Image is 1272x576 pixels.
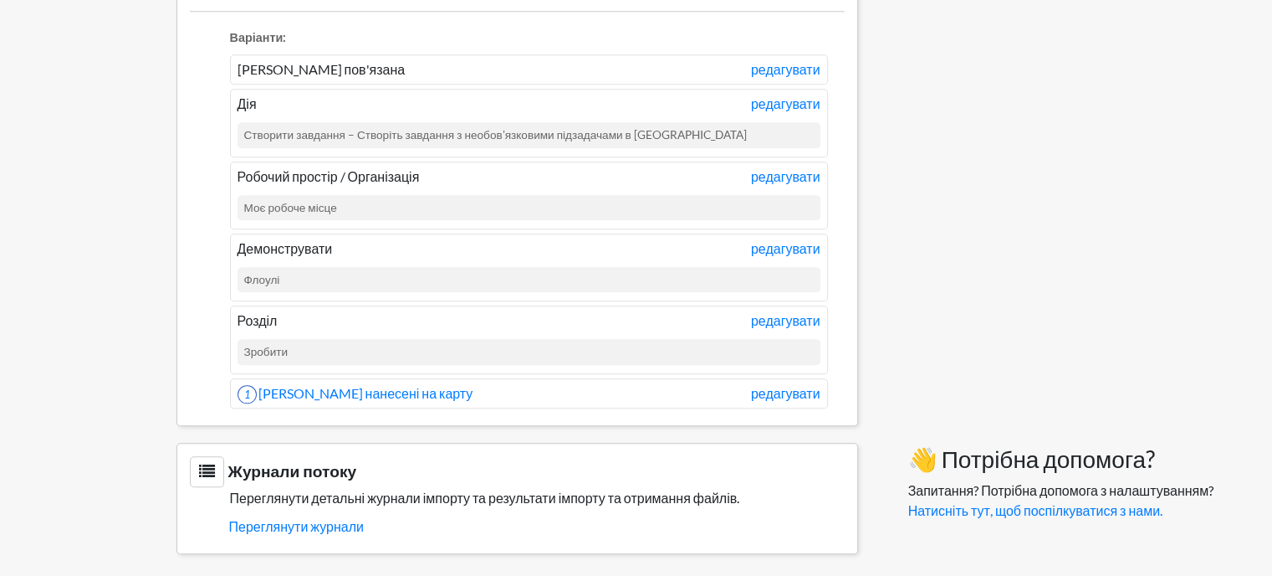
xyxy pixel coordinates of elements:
[751,312,820,328] font: редагувати
[751,385,820,401] font: редагувати
[258,385,473,401] font: [PERSON_NAME] нанесені на карту
[229,512,845,541] a: Переглянути журнали
[238,95,257,111] font: Дія
[751,383,820,404] a: редагувати
[751,167,820,187] a: редагувати
[238,385,473,401] a: 1[PERSON_NAME] нанесені на карту
[1188,492,1252,556] iframe: Контролер чату віджета Drift
[230,30,287,44] font: Варіанти:
[751,61,820,77] font: редагувати
[751,94,820,114] a: редагувати
[751,59,820,80] a: редагувати
[908,445,1155,473] font: 👋 Потрібна допомога?
[751,311,820,331] a: редагувати
[244,345,289,358] font: Зробити
[238,312,278,328] font: Розділ
[908,482,1214,498] font: Запитання? Потрібна допомога з налаштуванням?
[244,388,250,401] font: 1
[238,168,420,184] font: Робочий простір / Організація
[751,239,820,259] a: редагувати
[244,128,747,141] font: Створити завдання – Створіть завдання з необов’язковими підзадачами в [GEOGRAPHIC_DATA]
[244,273,280,286] font: Флоулі
[238,61,406,77] font: [PERSON_NAME] пов'язана
[751,240,820,256] font: редагувати
[244,201,337,214] font: Моє робоче місце
[230,490,740,506] font: Переглянути детальні журнали імпорту та результати імпорту та отримання файлів.
[751,95,820,111] font: редагувати
[228,461,357,481] font: Журнали потоку
[229,518,364,534] font: Переглянути журнали
[908,502,1162,518] a: Натисніть тут, щоб поспілкуватися з нами.
[238,240,333,256] font: Демонструвати
[751,168,820,184] font: редагувати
